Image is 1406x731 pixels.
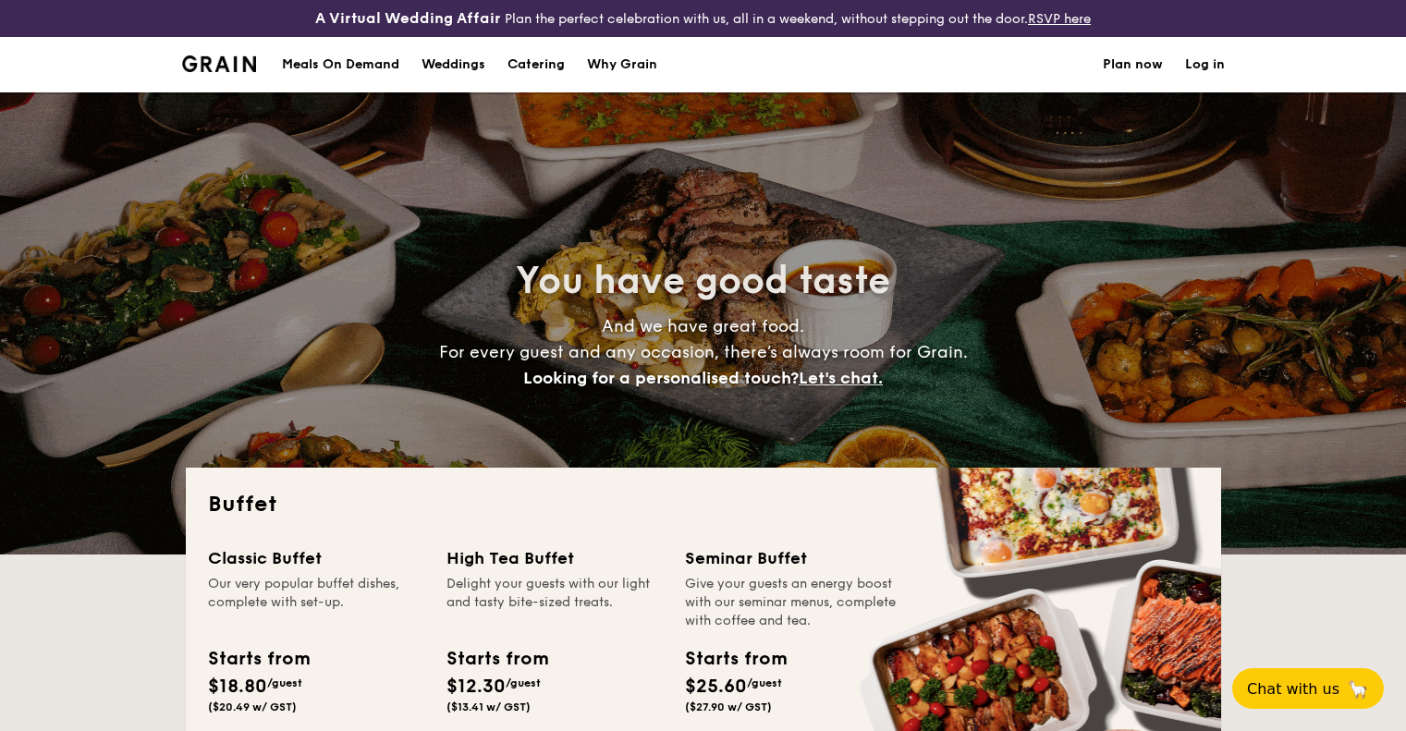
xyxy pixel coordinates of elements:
span: Looking for a personalised touch? [523,368,799,388]
a: Weddings [410,37,496,92]
h4: A Virtual Wedding Affair [315,7,501,30]
div: Starts from [446,645,547,673]
span: ($13.41 w/ GST) [446,701,531,713]
span: You have good taste [516,259,890,303]
h2: Buffet [208,490,1199,519]
span: ($20.49 w/ GST) [208,701,297,713]
div: Plan the perfect celebration with us, all in a weekend, without stepping out the door. [235,7,1172,30]
div: Give your guests an energy boost with our seminar menus, complete with coffee and tea. [685,575,901,630]
img: Grain [182,55,257,72]
span: And we have great food. For every guest and any occasion, there’s always room for Grain. [439,316,968,388]
div: Weddings [422,37,485,92]
button: Chat with us🦙 [1232,668,1384,709]
div: Meals On Demand [282,37,399,92]
div: Our very popular buffet dishes, complete with set-up. [208,575,424,630]
span: /guest [506,676,541,689]
span: 🦙 [1347,678,1369,700]
span: /guest [267,676,302,689]
div: Why Grain [587,37,657,92]
div: Seminar Buffet [685,545,901,571]
span: $25.60 [685,676,747,698]
div: Starts from [208,645,309,673]
a: Plan now [1103,37,1163,92]
span: ($27.90 w/ GST) [685,701,772,713]
span: $12.30 [446,676,506,698]
a: RSVP here [1028,11,1091,27]
a: Logotype [182,55,257,72]
span: /guest [747,676,782,689]
span: $18.80 [208,676,267,698]
a: Meals On Demand [271,37,410,92]
div: Delight your guests with our light and tasty bite-sized treats. [446,575,663,630]
div: Starts from [685,645,786,673]
a: Catering [496,37,576,92]
h1: Catering [507,37,565,92]
a: Log in [1185,37,1225,92]
div: High Tea Buffet [446,545,663,571]
span: Chat with us [1247,680,1339,698]
a: Why Grain [576,37,668,92]
div: Classic Buffet [208,545,424,571]
span: Let's chat. [799,368,883,388]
